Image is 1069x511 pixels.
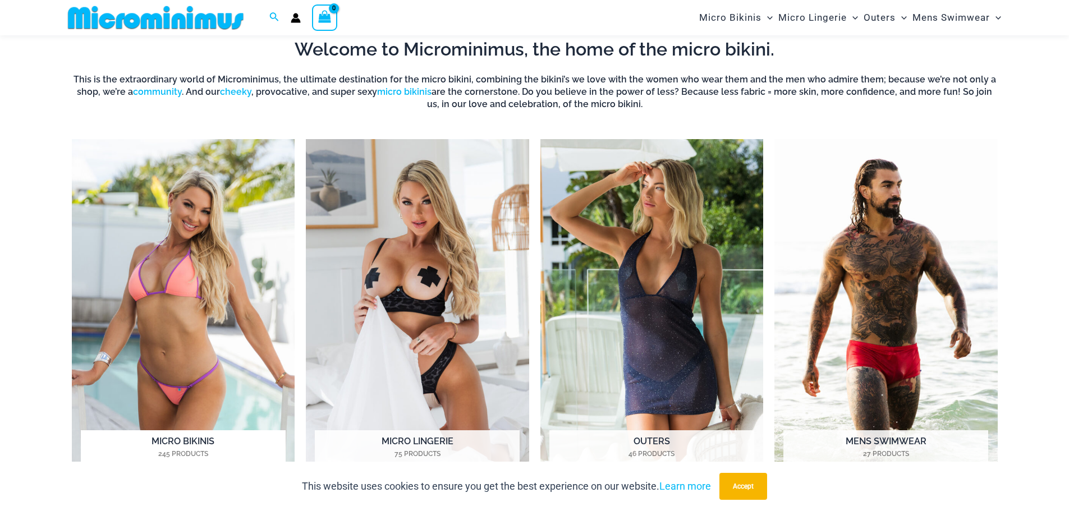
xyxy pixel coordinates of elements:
[774,139,998,482] a: Visit product category Mens Swimwear
[719,473,767,500] button: Accept
[315,430,520,465] h2: Micro Lingerie
[659,480,711,492] a: Learn more
[306,139,529,482] a: Visit product category Micro Lingerie
[133,86,182,97] a: community
[912,3,990,32] span: Mens Swimwear
[896,3,907,32] span: Menu Toggle
[315,449,520,459] mark: 75 Products
[774,139,998,482] img: Mens Swimwear
[549,449,754,459] mark: 46 Products
[776,3,861,32] a: Micro LingerieMenu ToggleMenu Toggle
[72,38,998,61] h2: Welcome to Microminimus, the home of the micro bikini.
[540,139,764,482] img: Outers
[306,139,529,482] img: Micro Lingerie
[63,5,248,30] img: MM SHOP LOGO FLAT
[81,449,286,459] mark: 245 Products
[699,3,761,32] span: Micro Bikinis
[910,3,1004,32] a: Mens SwimwearMenu ToggleMenu Toggle
[778,3,847,32] span: Micro Lingerie
[269,11,279,25] a: Search icon link
[220,86,251,97] a: cheeky
[377,86,432,97] a: micro bikinis
[291,13,301,23] a: Account icon link
[864,3,896,32] span: Outers
[696,3,776,32] a: Micro BikinisMenu ToggleMenu Toggle
[72,139,295,482] a: Visit product category Micro Bikinis
[783,449,988,459] mark: 27 Products
[761,3,773,32] span: Menu Toggle
[540,139,764,482] a: Visit product category Outers
[695,2,1006,34] nav: Site Navigation
[302,478,711,495] p: This website uses cookies to ensure you get the best experience on our website.
[72,73,998,111] h6: This is the extraordinary world of Microminimus, the ultimate destination for the micro bikini, c...
[783,430,988,465] h2: Mens Swimwear
[549,430,754,465] h2: Outers
[72,139,295,482] img: Micro Bikinis
[990,3,1001,32] span: Menu Toggle
[847,3,858,32] span: Menu Toggle
[81,430,286,465] h2: Micro Bikinis
[312,4,338,30] a: View Shopping Cart, empty
[861,3,910,32] a: OutersMenu ToggleMenu Toggle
